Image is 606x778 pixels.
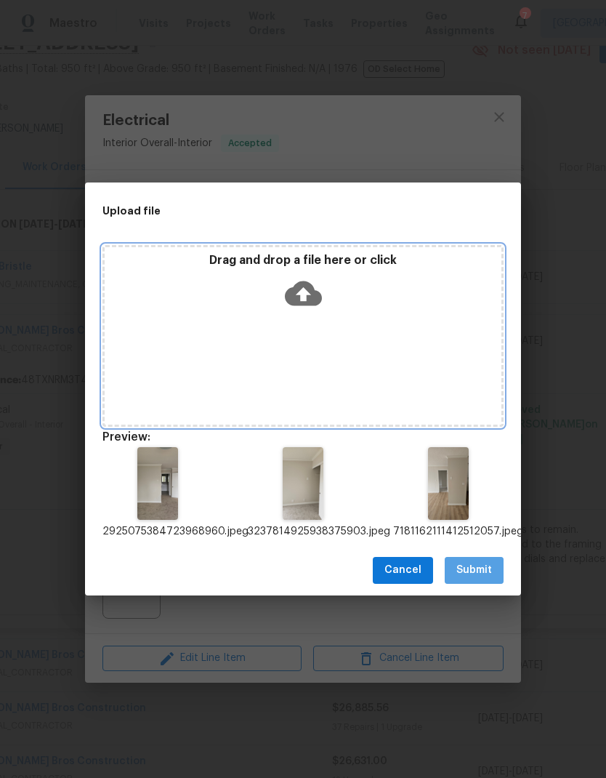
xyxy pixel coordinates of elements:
p: 2925075384723968960.jpeg [102,524,213,540]
span: Cancel [384,561,421,580]
button: Submit [445,557,504,584]
p: 3237814925938375903.jpeg [248,524,358,540]
p: 7181162111412512057.jpeg [393,524,504,540]
img: 9k= [428,447,469,520]
button: Cancel [373,557,433,584]
p: Drag and drop a file here or click [105,253,501,268]
img: 9k= [137,447,178,520]
img: 2Q== [283,447,323,520]
h2: Upload file [102,203,438,219]
span: Submit [456,561,492,580]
